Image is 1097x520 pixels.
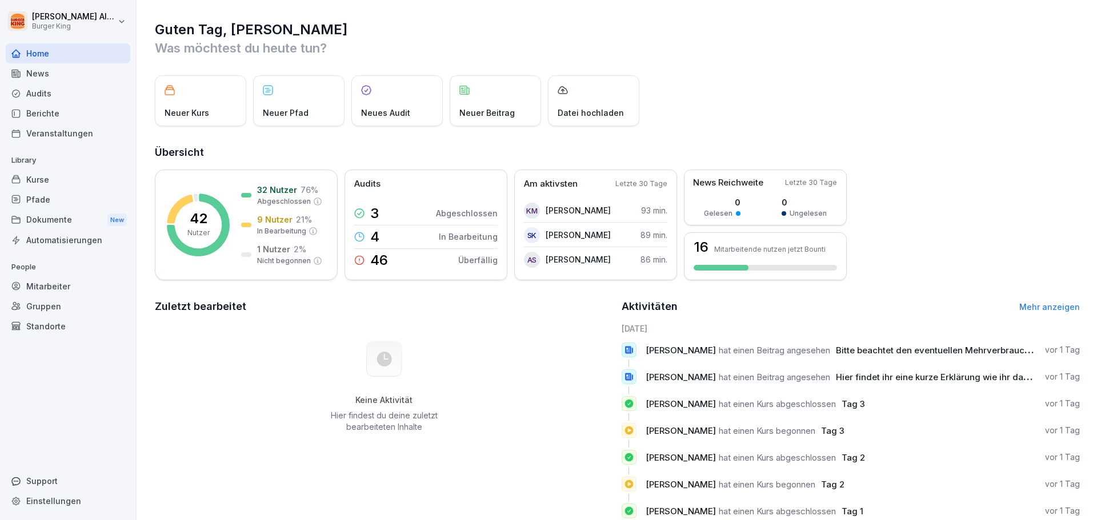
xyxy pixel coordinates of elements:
div: Dokumente [6,209,130,231]
p: Neuer Pfad [263,107,309,119]
p: vor 1 Tag [1045,452,1080,463]
p: [PERSON_NAME] [546,253,611,265]
p: [PERSON_NAME] [546,229,611,241]
p: 76 % [301,184,318,196]
p: News Reichweite [693,176,763,190]
p: vor 1 Tag [1045,344,1080,356]
div: Support [6,471,130,491]
h2: Übersicht [155,144,1080,160]
span: Tag 2 [842,452,865,463]
p: Was möchtest du heute tun? [155,39,1080,57]
span: [PERSON_NAME] [646,372,716,382]
span: hat einen Beitrag angesehen [719,372,830,382]
span: [PERSON_NAME] [646,398,716,409]
p: Hier findest du deine zuletzt bearbeiteten Inhalte [326,410,442,433]
p: Letzte 30 Tage [785,178,837,188]
div: New [107,213,127,227]
a: Mehr anzeigen [1019,302,1080,312]
a: Berichte [6,103,130,123]
p: In Bearbeitung [439,231,498,243]
span: Tag 3 [821,425,844,436]
h5: Keine Aktivität [326,395,442,405]
h3: 16 [694,240,708,254]
p: [PERSON_NAME] Albakkour [32,12,115,22]
p: vor 1 Tag [1045,398,1080,409]
p: 4 [370,230,379,244]
span: [PERSON_NAME] [646,345,716,356]
a: Veranstaltungen [6,123,130,143]
div: as [524,252,540,268]
p: 93 min. [641,204,667,216]
a: Audits [6,83,130,103]
a: News [6,63,130,83]
p: 32 Nutzer [257,184,297,196]
p: Letzte 30 Tage [615,179,667,189]
span: [PERSON_NAME] [646,452,716,463]
span: Tag 1 [842,506,863,517]
p: 86 min. [640,253,667,265]
div: sk [524,227,540,243]
h6: [DATE] [622,323,1080,334]
p: [PERSON_NAME] [546,204,611,216]
p: Datei hochladen [558,107,624,119]
a: Pfade [6,190,130,209]
p: 46 [370,253,388,267]
span: [PERSON_NAME] [646,479,716,490]
div: KM [524,203,540,219]
p: People [6,258,130,276]
p: 1 Nutzer [257,243,290,255]
p: Nutzer [187,228,210,238]
a: Home [6,43,130,63]
h2: Aktivitäten [622,299,678,315]
a: Automatisierungen [6,230,130,250]
p: Neuer Kurs [165,107,209,119]
span: [PERSON_NAME] [646,425,716,436]
p: 0 [782,196,827,208]
h1: Guten Tag, [PERSON_NAME] [155,21,1080,39]
p: Burger King [32,22,115,30]
div: Einstellungen [6,491,130,511]
p: Nicht begonnen [257,256,311,266]
p: Am aktivsten [524,178,578,191]
p: Mitarbeitende nutzen jetzt Bounti [714,245,826,253]
span: [PERSON_NAME] [646,506,716,517]
p: vor 1 Tag [1045,478,1080,490]
p: Ungelesen [790,208,827,219]
p: vor 1 Tag [1045,425,1080,436]
p: 21 % [296,213,312,225]
span: hat einen Kurs abgeschlossen [719,506,836,517]
h2: Zuletzt bearbeitet [155,299,614,315]
p: 3 [370,207,379,220]
span: Tag 2 [821,479,844,490]
span: hat einen Beitrag angesehen [719,345,830,356]
p: Library [6,151,130,170]
span: hat einen Kurs abgeschlossen [719,452,836,463]
p: In Bearbeitung [257,226,306,236]
p: vor 1 Tag [1045,505,1080,517]
p: Abgeschlossen [257,196,311,207]
a: DokumenteNew [6,209,130,231]
p: Abgeschlossen [436,207,498,219]
p: vor 1 Tag [1045,371,1080,382]
p: 0 [704,196,740,208]
p: Gelesen [704,208,732,219]
span: Tag 3 [842,398,865,409]
a: Mitarbeiter [6,276,130,296]
span: Bitte beachtet den eventuellen Mehrverbrauch an Long Bun [836,345,1083,356]
span: hat einen Kurs begonnen [719,479,815,490]
a: Standorte [6,316,130,336]
a: Gruppen [6,296,130,316]
span: hat einen Kurs begonnen [719,425,815,436]
a: Kurse [6,170,130,190]
p: 89 min. [640,229,667,241]
p: Neuer Beitrag [459,107,515,119]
